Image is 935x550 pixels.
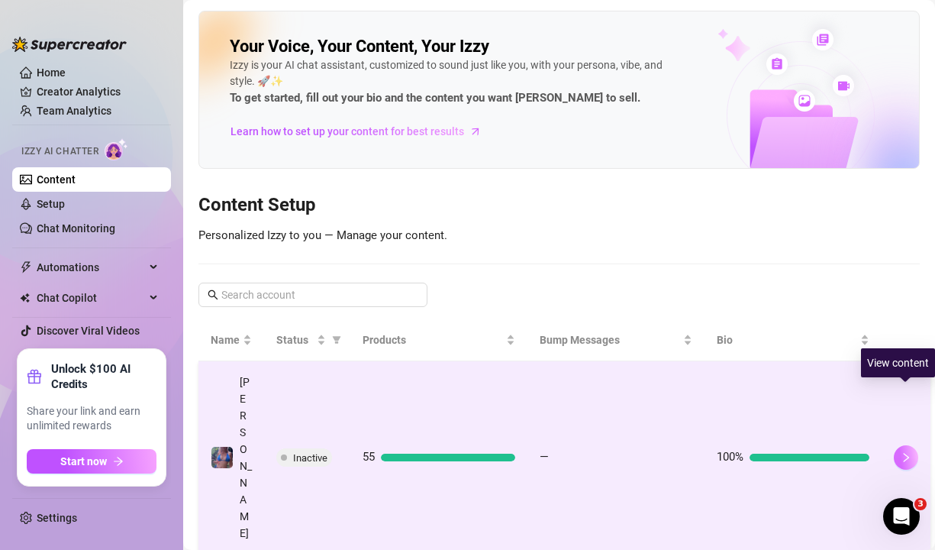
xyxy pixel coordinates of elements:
[293,452,327,464] span: Inactive
[540,450,549,464] span: —
[37,512,77,524] a: Settings
[901,452,911,463] span: right
[27,449,156,474] button: Start nowarrow-right
[230,57,688,108] div: Izzy is your AI chat assistant, customized to sound just like you, with your persona, vibe, and s...
[37,66,66,79] a: Home
[240,376,252,539] span: [PERSON_NAME]
[276,332,314,348] span: Status
[37,79,159,104] a: Creator Analytics
[221,286,406,303] input: Search account
[861,348,935,377] div: View content
[20,293,30,303] img: Chat Copilot
[231,123,464,140] span: Learn how to set up your content for best results
[230,36,489,57] h2: Your Voice, Your Content, Your Izzy
[12,37,127,52] img: logo-BBDzfeDw.svg
[208,290,218,300] span: search
[717,332,857,348] span: Bio
[60,455,107,467] span: Start now
[704,319,882,361] th: Bio
[363,332,503,348] span: Products
[211,447,233,468] img: Jaylie
[264,319,350,361] th: Status
[527,319,704,361] th: Bump Messages
[37,255,145,280] span: Automations
[883,498,920,535] iframe: Intercom live chat
[198,319,264,361] th: Name
[37,198,65,210] a: Setup
[198,228,447,242] span: Personalized Izzy to you — Manage your content.
[20,261,32,273] span: thunderbolt
[37,325,140,337] a: Discover Viral Videos
[105,138,128,160] img: AI Chatter
[37,173,76,186] a: Content
[682,12,919,168] img: ai-chatter-content-library-cLFOSyPT.png
[27,404,156,434] span: Share your link and earn unlimited rewards
[211,332,240,348] span: Name
[332,335,341,345] span: filter
[51,361,156,392] strong: Unlock $100 AI Credits
[914,498,927,510] span: 3
[198,193,920,218] h3: Content Setup
[350,319,527,361] th: Products
[363,450,375,464] span: 55
[468,124,483,139] span: arrow-right
[894,445,918,470] button: right
[37,222,115,235] a: Chat Monitoring
[717,450,743,464] span: 100%
[113,456,124,467] span: arrow-right
[540,332,680,348] span: Bump Messages
[230,119,493,144] a: Learn how to set up your content for best results
[37,286,145,310] span: Chat Copilot
[27,369,42,384] span: gift
[21,144,98,159] span: Izzy AI Chatter
[329,328,344,351] span: filter
[37,105,111,117] a: Team Analytics
[230,91,640,105] strong: To get started, fill out your bio and the content you want [PERSON_NAME] to sell.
